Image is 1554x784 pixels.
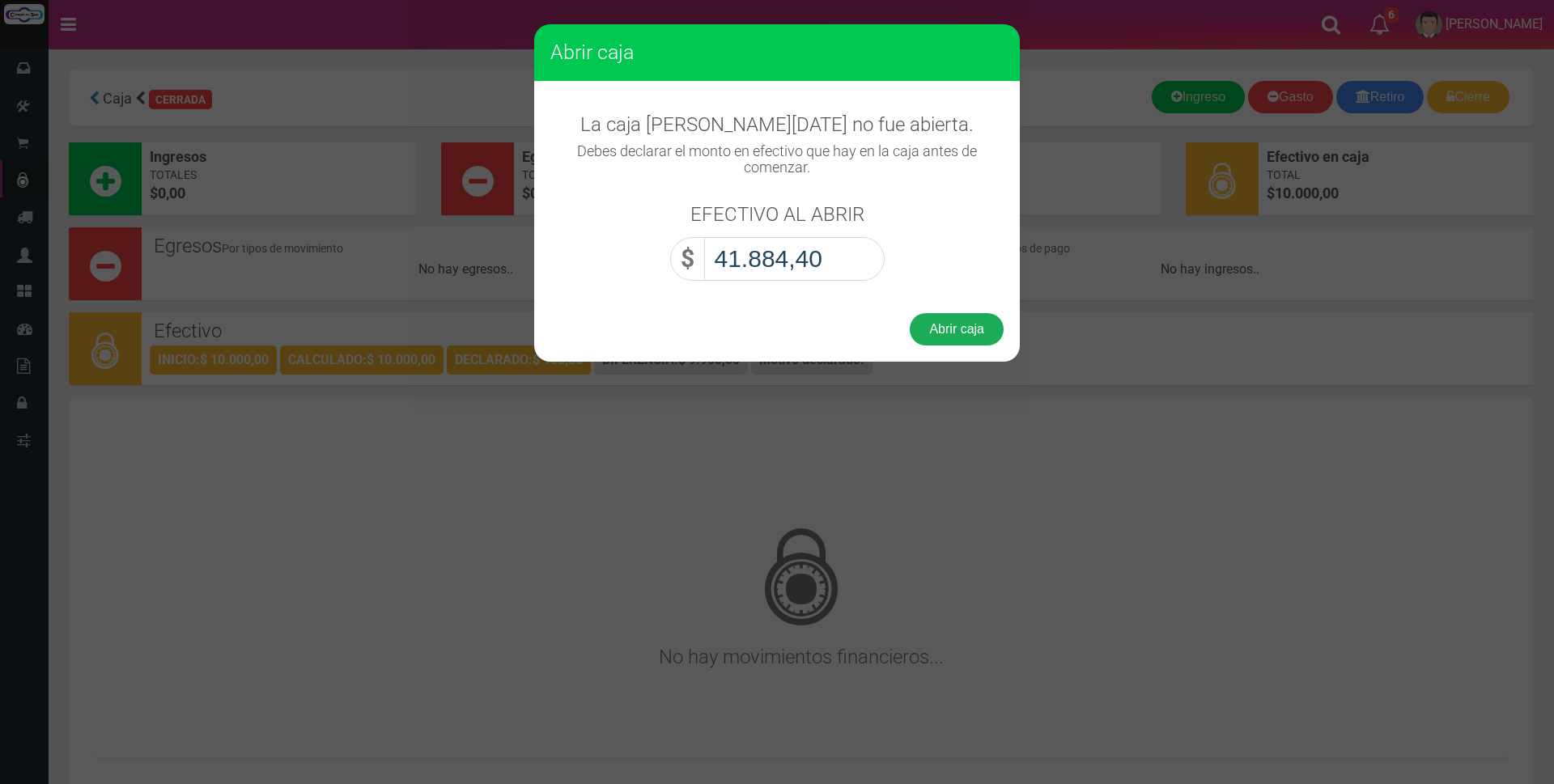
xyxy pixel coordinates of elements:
[690,204,864,225] h3: EFECTIVO AL ABRIR
[550,40,1004,65] h3: Abrir caja
[681,244,694,273] strong: $
[910,313,1004,345] button: Abrir caja
[550,143,1004,176] h4: Debes declarar el monto en efectivo que hay en la caja antes de comenzar.
[550,114,1004,135] h3: La caja [PERSON_NAME][DATE] no fue abierta.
